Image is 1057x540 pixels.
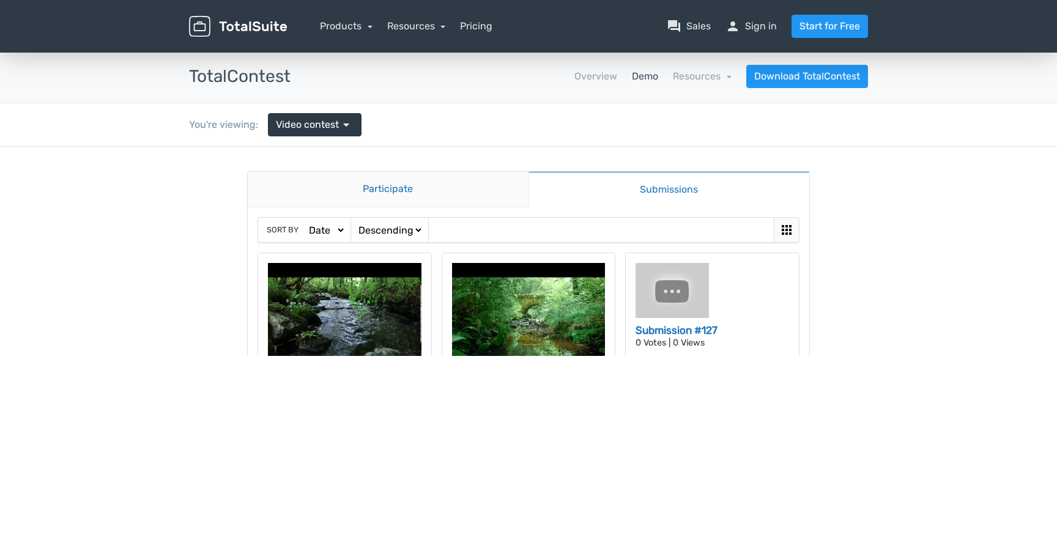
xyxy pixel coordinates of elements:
[574,69,617,84] a: Overview
[442,106,616,271] a: Submission #129
[258,106,432,271] a: Submission #131
[189,16,287,37] img: TotalSuite for WordPress
[625,106,799,211] a: Submission #127 0 Votes | 0 Views
[267,77,299,89] span: Sort by
[725,19,740,34] span: person
[387,20,446,32] a: Resources
[725,19,777,34] a: personSign in
[189,67,291,86] h3: TotalContest
[632,69,658,84] a: Demo
[276,117,339,132] span: Video contest
[528,24,810,61] a: Submissions
[460,19,492,34] a: Pricing
[320,20,373,32] a: Products
[673,70,732,82] a: Resources
[636,116,709,171] img: hqdefault.jpg
[636,192,789,201] p: 0 Votes | 0 Views
[667,19,711,34] a: question_answerSales
[248,25,528,61] a: Participate
[268,116,421,231] img: hqdefault.jpg
[636,176,789,192] h3: Submission #127
[452,116,606,231] img: hqdefault.jpg
[792,15,868,38] a: Start for Free
[746,65,868,88] a: Download TotalContest
[268,113,362,136] a: Video contest arrow_drop_down
[667,19,681,34] span: question_answer
[339,117,354,132] span: arrow_drop_down
[189,117,268,132] div: You're viewing:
